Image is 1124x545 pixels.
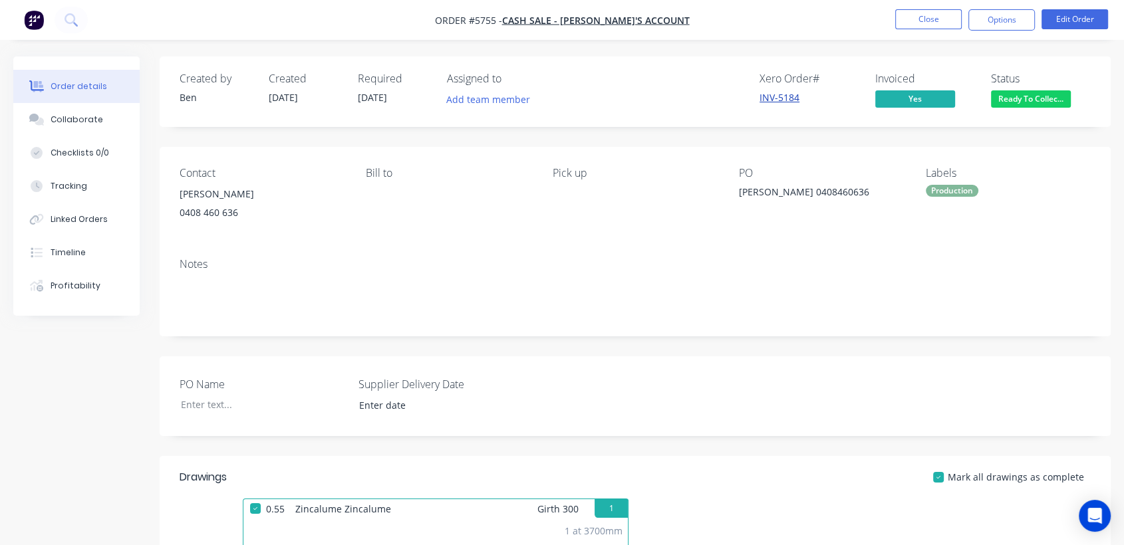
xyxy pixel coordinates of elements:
[875,90,955,107] span: Yes
[595,499,628,518] button: 1
[991,90,1071,110] button: Ready To Collec...
[440,90,537,108] button: Add team member
[926,185,978,197] div: Production
[13,103,140,136] button: Collaborate
[180,469,227,485] div: Drawings
[502,14,690,27] a: CASH SALE - [PERSON_NAME]'S ACCOUNT
[51,80,107,92] div: Order details
[13,203,140,236] button: Linked Orders
[180,376,346,392] label: PO Name
[760,72,859,85] div: Xero Order #
[968,9,1035,31] button: Options
[51,180,87,192] div: Tracking
[51,147,109,159] div: Checklists 0/0
[180,185,345,203] div: [PERSON_NAME]
[553,167,718,179] div: Pick up
[991,90,1071,107] span: Ready To Collec...
[537,499,579,518] span: Girth 300
[447,72,580,85] div: Assigned to
[366,167,531,179] div: Bill to
[269,91,298,104] span: [DATE]
[739,185,904,203] div: [PERSON_NAME] 0408460636
[180,185,345,227] div: [PERSON_NAME]0408 460 636
[358,376,525,392] label: Supplier Delivery Date
[13,269,140,302] button: Profitability
[180,258,1091,271] div: Notes
[13,169,140,203] button: Tracking
[13,236,140,269] button: Timeline
[358,91,387,104] span: [DATE]
[875,72,975,85] div: Invoiced
[24,10,44,30] img: Factory
[435,14,502,27] span: Order #5755 -
[13,70,140,103] button: Order details
[991,72,1091,85] div: Status
[1079,500,1111,532] div: Open Intercom Messenger
[180,203,345,222] div: 0408 460 636
[948,470,1084,484] span: Mark all drawings as complete
[926,167,1091,179] div: Labels
[51,213,108,225] div: Linked Orders
[350,395,515,415] input: Enter date
[51,114,103,126] div: Collaborate
[51,247,86,259] div: Timeline
[1042,9,1108,29] button: Edit Order
[739,167,904,179] div: PO
[565,524,623,538] div: 1 at 3700mm
[269,72,342,85] div: Created
[290,499,396,518] span: Zincalume Zincalume
[895,9,962,29] button: Close
[51,280,100,292] div: Profitability
[261,499,290,518] span: 0.55
[180,167,345,179] div: Contact
[760,91,799,104] a: INV-5184
[358,72,431,85] div: Required
[13,136,140,169] button: Checklists 0/0
[180,72,253,85] div: Created by
[447,90,537,108] button: Add team member
[180,90,253,104] div: Ben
